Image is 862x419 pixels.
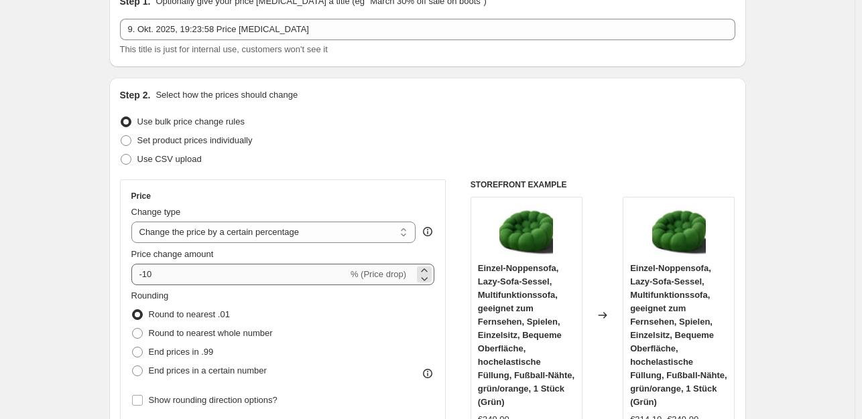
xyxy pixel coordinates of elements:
[149,365,267,375] span: End prices in a certain number
[131,207,181,217] span: Change type
[652,204,706,258] img: 71qHEHo5hFL_80x.jpg
[131,290,169,301] span: Rounding
[137,135,253,145] span: Set product prices individually
[149,347,214,357] span: End prices in .99
[131,249,214,259] span: Price change amount
[149,395,278,405] span: Show rounding direction options?
[630,263,727,407] span: Einzel-Noppensofa, Lazy-Sofa-Sessel, Multifunktionssofa, geeignet zum Fernsehen, Spielen, Einzels...
[478,263,574,407] span: Einzel-Noppensofa, Lazy-Sofa-Sessel, Multifunktionssofa, geeignet zum Fernsehen, Spielen, Einzels...
[351,269,406,279] span: % (Price drop)
[137,116,245,127] span: Use bulk price change rules
[120,88,151,102] h2: Step 2.
[120,19,735,40] input: 30% off holiday sale
[137,154,202,164] span: Use CSV upload
[471,179,735,190] h6: STOREFRONT EXAMPLE
[156,88,298,102] p: Select how the prices should change
[421,225,434,238] div: help
[499,204,553,258] img: 71qHEHo5hFL_80x.jpg
[149,328,273,338] span: Round to nearest whole number
[131,264,348,285] input: -15
[149,309,230,319] span: Round to nearest .01
[120,44,328,54] span: This title is just for internal use, customers won't see it
[131,191,151,201] h3: Price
